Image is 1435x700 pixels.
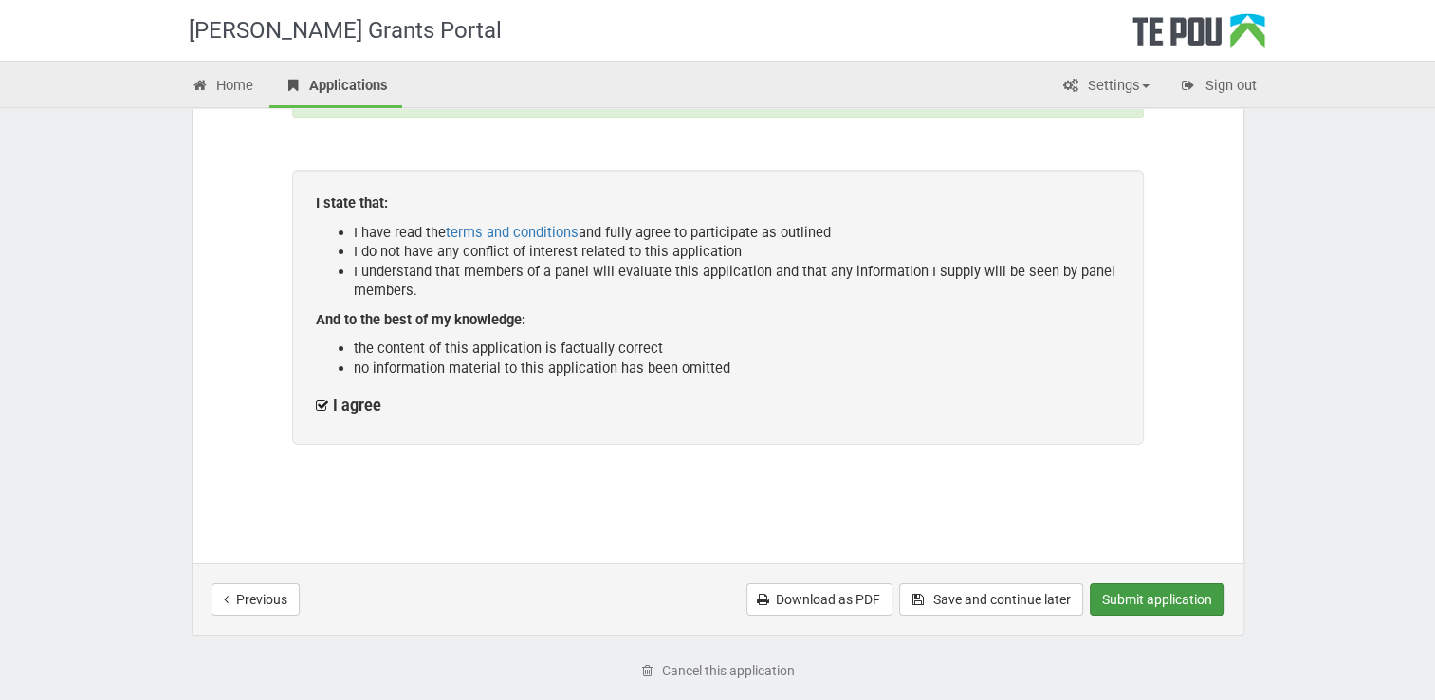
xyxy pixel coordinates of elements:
a: Download as PDF [746,583,892,616]
a: Home [177,66,268,108]
a: Cancel this application [628,654,807,687]
a: Sign out [1166,66,1271,108]
label: I agree [316,396,381,416]
button: Save and continue later [899,583,1083,616]
a: Settings [1048,66,1164,108]
a: Applications [269,66,402,108]
li: I understand that members of a panel will evaluate this application and that any information I su... [354,262,1120,301]
b: I state that: [316,194,388,212]
a: terms and conditions [446,224,579,241]
li: the content of this application is factually correct [354,339,1120,359]
li: I have read the and fully agree to participate as outlined [354,223,1120,243]
li: I do not have any conflict of interest related to this application [354,242,1120,262]
button: Previous step [212,583,300,616]
div: Te Pou Logo [1132,13,1265,61]
button: Submit application [1090,583,1224,616]
li: no information material to this application has been omitted [354,359,1120,378]
b: And to the best of my knowledge: [316,311,525,328]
